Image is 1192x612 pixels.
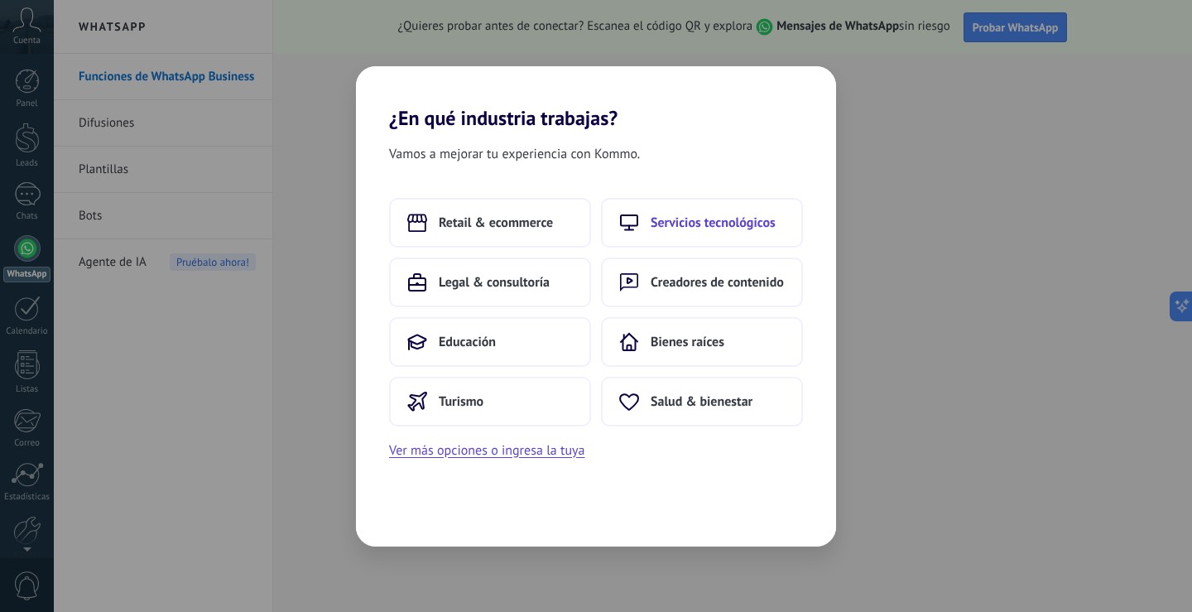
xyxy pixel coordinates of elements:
[651,393,752,410] span: Salud & bienestar
[651,274,784,291] span: Creadores de contenido
[389,317,591,367] button: Educación
[439,334,496,350] span: Educación
[389,143,640,165] span: Vamos a mejorar tu experiencia con Kommo.
[439,393,483,410] span: Turismo
[601,317,803,367] button: Bienes raíces
[601,258,803,307] button: Creadores de contenido
[389,440,584,461] button: Ver más opciones o ingresa la tuya
[356,66,836,130] h2: ¿En qué industria trabajas?
[651,334,724,350] span: Bienes raíces
[439,274,550,291] span: Legal & consultoría
[389,258,591,307] button: Legal & consultoría
[389,377,591,426] button: Turismo
[389,198,591,248] button: Retail & ecommerce
[439,214,553,231] span: Retail & ecommerce
[601,377,803,426] button: Salud & bienestar
[601,198,803,248] button: Servicios tecnológicos
[651,214,776,231] span: Servicios tecnológicos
